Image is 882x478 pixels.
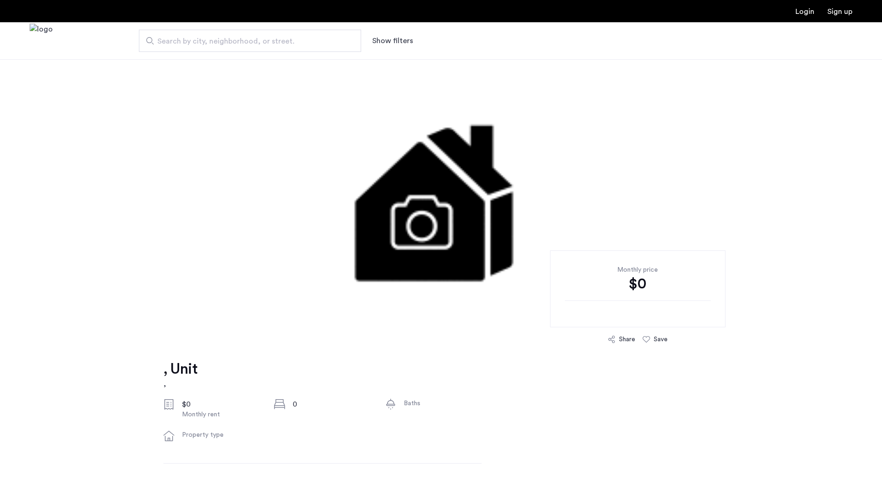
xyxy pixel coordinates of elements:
div: Monthly rent [182,410,260,419]
h1: , Unit [163,360,197,378]
div: Share [619,335,635,344]
a: , Unit, [163,360,197,389]
button: Show or hide filters [372,35,413,46]
div: Property type [182,430,260,440]
div: 0 [293,399,370,410]
span: Search by city, neighborhood, or street. [157,36,335,47]
h2: , [163,378,197,389]
div: $0 [565,274,711,293]
div: Baths [404,399,482,408]
div: Save [654,335,668,344]
a: Cazamio Logo [30,24,53,58]
div: Monthly price [565,265,711,274]
input: Apartment Search [139,30,361,52]
a: Registration [827,8,852,15]
img: logo [30,24,53,58]
div: $0 [182,399,260,410]
a: Login [795,8,814,15]
img: 1.gif [159,59,723,338]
